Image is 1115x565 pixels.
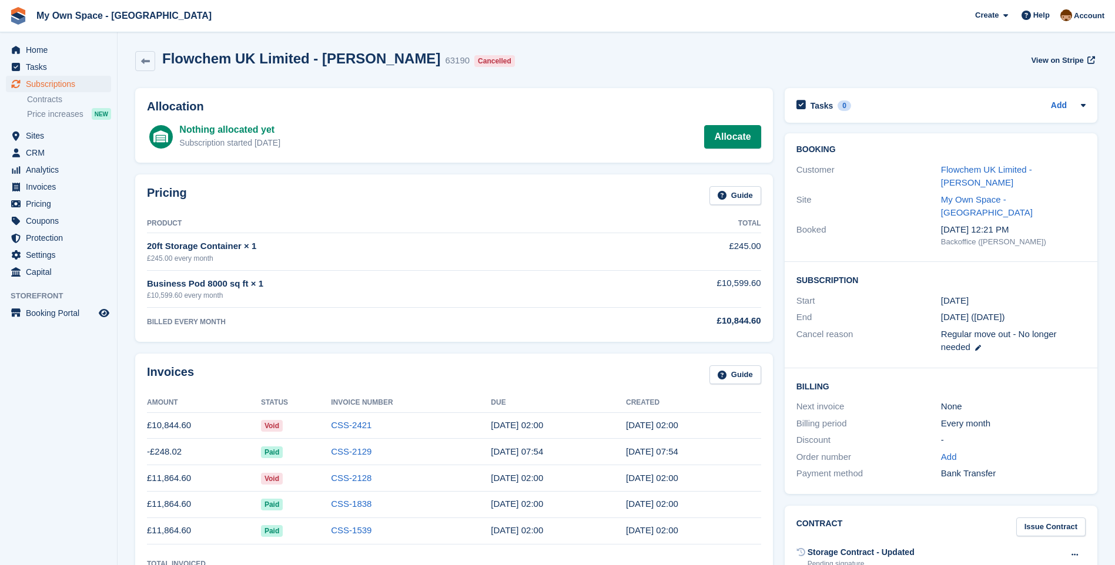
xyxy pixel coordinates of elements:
th: Product [147,214,592,233]
a: menu [6,213,111,229]
time: 2025-07-12 01:00:00 UTC [491,473,543,483]
span: Protection [26,230,96,246]
td: -£248.02 [147,439,261,465]
td: £11,864.60 [147,465,261,492]
a: Add [941,450,957,464]
div: Storage Contract - Updated [808,546,915,559]
span: Paid [261,446,283,458]
a: Contracts [27,94,111,105]
time: 2025-08-12 01:00:00 UTC [491,420,543,430]
span: Subscriptions [26,76,96,92]
div: Order number [796,450,941,464]
span: [DATE] ([DATE]) [941,312,1005,322]
span: Coupons [26,213,96,229]
th: Amount [147,394,261,412]
h2: Invoices [147,365,194,385]
a: Flowchem UK Limited - [PERSON_NAME] [941,164,1032,188]
span: Tasks [26,59,96,75]
div: £245.00 every month [147,253,592,264]
span: Void [261,473,283,485]
h2: Subscription [796,274,1086,285]
div: £10,599.60 every month [147,290,592,301]
span: Paid [261,525,283,537]
a: menu [6,144,111,161]
a: CSS-2421 [331,420,371,430]
a: menu [6,305,111,321]
a: CSS-1838 [331,499,371,509]
span: Home [26,42,96,58]
a: Allocate [704,125,761,149]
a: menu [6,230,111,246]
a: menu [6,196,111,212]
a: View on Stripe [1026,51,1097,70]
td: £11,864.60 [147,491,261,517]
a: Preview store [97,306,111,320]
a: CSS-2129 [331,446,371,456]
time: 2025-06-11 01:00:52 UTC [626,499,678,509]
h2: Booking [796,145,1086,154]
a: My Own Space - [GEOGRAPHIC_DATA] [941,194,1033,218]
time: 2024-12-11 01:00:00 UTC [941,294,969,308]
span: Pricing [26,196,96,212]
a: menu [6,76,111,92]
div: Site [796,193,941,220]
th: Created [626,394,761,412]
div: Business Pod 8000 sq ft × 1 [147,277,592,291]
span: CRM [26,144,96,161]
span: Settings [26,247,96,263]
a: menu [6,247,111,263]
a: Guide [709,186,761,206]
span: Booking Portal [26,305,96,321]
span: Paid [261,499,283,510]
a: Issue Contract [1016,517,1086,537]
span: Storefront [11,290,117,302]
div: Billing period [796,417,941,431]
h2: Allocation [147,100,761,113]
th: Total [592,214,761,233]
span: Sites [26,127,96,144]
time: 2025-06-12 01:00:00 UTC [491,499,543,509]
time: 2025-07-11 01:00:56 UTC [626,473,678,483]
a: menu [6,127,111,144]
td: £245.00 [592,233,761,270]
h2: Billing [796,380,1086,392]
span: Account [1074,10,1104,22]
span: Help [1033,9,1050,21]
time: 2025-07-12 06:54:25 UTC [491,446,543,456]
div: Payment method [796,467,941,480]
div: Discount [796,433,941,447]
td: £10,844.60 [147,412,261,439]
span: Create [975,9,999,21]
a: CSS-2128 [331,473,371,483]
a: Price increases NEW [27,107,111,120]
h2: Pricing [147,186,187,206]
div: End [796,311,941,324]
div: Cancelled [474,55,515,67]
div: Start [796,294,941,308]
th: Due [491,394,626,412]
img: stora-icon-8386f47178a22dfd0bd8f6a31ec36ba5ce8667c1dd55bd0f319d3a0aa187defe.svg [9,7,27,25]
td: £10,599.60 [592,270,761,307]
div: 20ft Storage Container × 1 [147,240,592,253]
div: NEW [92,108,111,120]
div: [DATE] 12:21 PM [941,223,1086,237]
a: menu [6,179,111,195]
span: Price increases [27,109,83,120]
th: Status [261,394,331,412]
td: £11,864.60 [147,517,261,544]
a: menu [6,42,111,58]
div: BILLED EVERY MONTH [147,317,592,327]
time: 2025-08-11 01:00:39 UTC [626,420,678,430]
a: Add [1051,99,1067,113]
time: 2025-05-12 01:00:00 UTC [491,525,543,535]
span: Analytics [26,162,96,178]
div: Next invoice [796,400,941,413]
th: Invoice Number [331,394,491,412]
h2: Tasks [811,100,833,111]
div: Backoffice ([PERSON_NAME]) [941,236,1086,248]
a: My Own Space - [GEOGRAPHIC_DATA] [32,6,216,25]
div: None [941,400,1086,413]
div: 0 [838,100,851,111]
div: 63190 [445,54,470,68]
time: 2025-07-11 06:54:26 UTC [626,446,678,456]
